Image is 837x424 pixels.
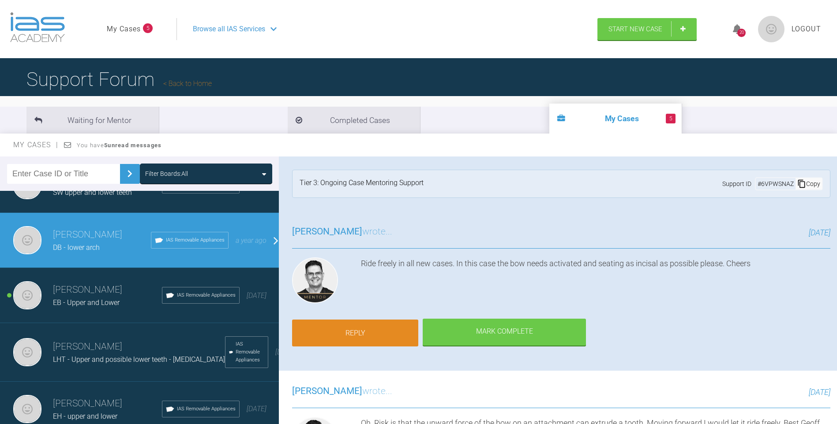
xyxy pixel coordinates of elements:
[666,114,676,123] span: 5
[796,178,822,190] div: Copy
[26,64,212,95] h1: Support Forum
[145,169,188,179] div: Filter Boards: All
[53,243,100,252] span: DB - lower arch
[236,236,266,245] span: a year ago
[104,142,161,149] strong: 5 unread messages
[77,142,162,149] span: You have
[166,236,225,244] span: IAS Removable Appliances
[292,386,362,396] span: [PERSON_NAME]
[608,25,662,33] span: Start New Case
[292,384,392,399] h3: wrote...
[53,355,225,364] span: LHT - Upper and possible lower teeth - [MEDICAL_DATA]
[53,188,132,197] span: SW upper and lower teeth
[292,257,338,303] img: Geoff Stone
[809,228,830,237] span: [DATE]
[247,291,266,300] span: [DATE]
[756,179,796,189] div: # 6VPWSNAZ
[53,339,225,354] h3: [PERSON_NAME]
[26,107,159,134] li: Waiting for Mentor
[53,227,151,242] h3: [PERSON_NAME]
[737,29,746,37] div: 20
[10,12,65,42] img: logo-light.3e3ef733.png
[53,412,117,420] span: EH - upper and lower
[292,226,362,237] span: [PERSON_NAME]
[123,167,137,181] img: chevronRight.28bd32b0.svg
[292,224,392,239] h3: wrote...
[13,226,41,254] img: Rebecca Shawcross
[597,18,697,40] a: Start New Case
[792,23,821,35] a: Logout
[13,338,41,366] img: Rebecca Shawcross
[177,291,236,299] span: IAS Removable Appliances
[236,340,264,364] span: IAS Removable Appliances
[300,177,424,190] div: Tier 3: Ongoing Case Mentoring Support
[247,405,266,413] span: [DATE]
[143,23,153,33] span: 5
[549,104,682,134] li: My Cases
[53,283,162,298] h3: [PERSON_NAME]
[53,298,120,307] span: EB - Upper and Lower
[722,179,751,189] span: Support ID
[13,141,59,149] span: My Cases
[177,405,236,413] span: IAS Removable Appliances
[107,23,141,35] a: My Cases
[13,281,41,309] img: Rebecca Shawcross
[13,395,41,423] img: Rebecca Shawcross
[7,164,120,184] input: Enter Case ID or Title
[53,396,162,411] h3: [PERSON_NAME]
[292,320,418,347] a: Reply
[163,79,212,88] a: Back to Home
[361,257,830,307] div: Ride freely in all new cases. In this case the bow needs activated and seating as incisal as poss...
[193,23,265,35] span: Browse all IAS Services
[758,16,784,42] img: profile.png
[423,319,586,346] div: Mark Complete
[809,387,830,397] span: [DATE]
[288,107,420,134] li: Completed Cases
